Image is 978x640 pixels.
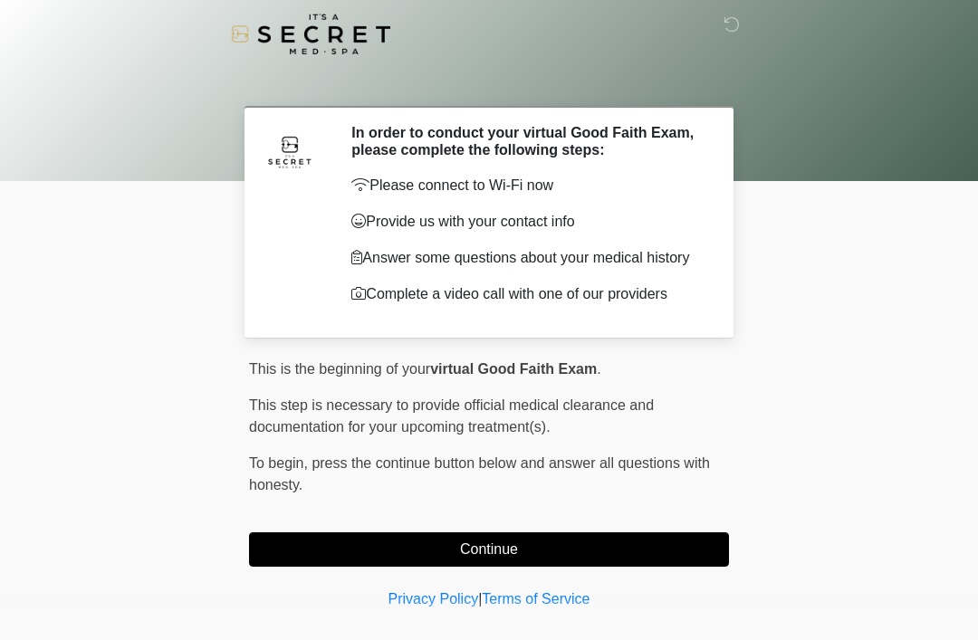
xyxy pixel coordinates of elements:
[235,65,743,99] h1: ‎ ‎
[351,211,702,233] p: Provide us with your contact info
[351,175,702,196] p: Please connect to Wi-Fi now
[430,361,597,377] strong: virtual Good Faith Exam
[351,247,702,269] p: Answer some questions about your medical history
[351,124,702,158] h2: In order to conduct your virtual Good Faith Exam, please complete the following steps:
[249,361,430,377] span: This is the beginning of your
[231,14,390,54] img: It's A Secret Med Spa Logo
[249,455,710,492] span: press the continue button below and answer all questions with honesty.
[249,397,654,435] span: This step is necessary to provide official medical clearance and documentation for your upcoming ...
[482,591,590,607] a: Terms of Service
[351,283,702,305] p: Complete a video call with one of our providers
[597,361,600,377] span: .
[249,532,729,567] button: Continue
[478,591,482,607] a: |
[388,591,479,607] a: Privacy Policy
[263,124,317,178] img: Agent Avatar
[249,455,312,471] span: To begin,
